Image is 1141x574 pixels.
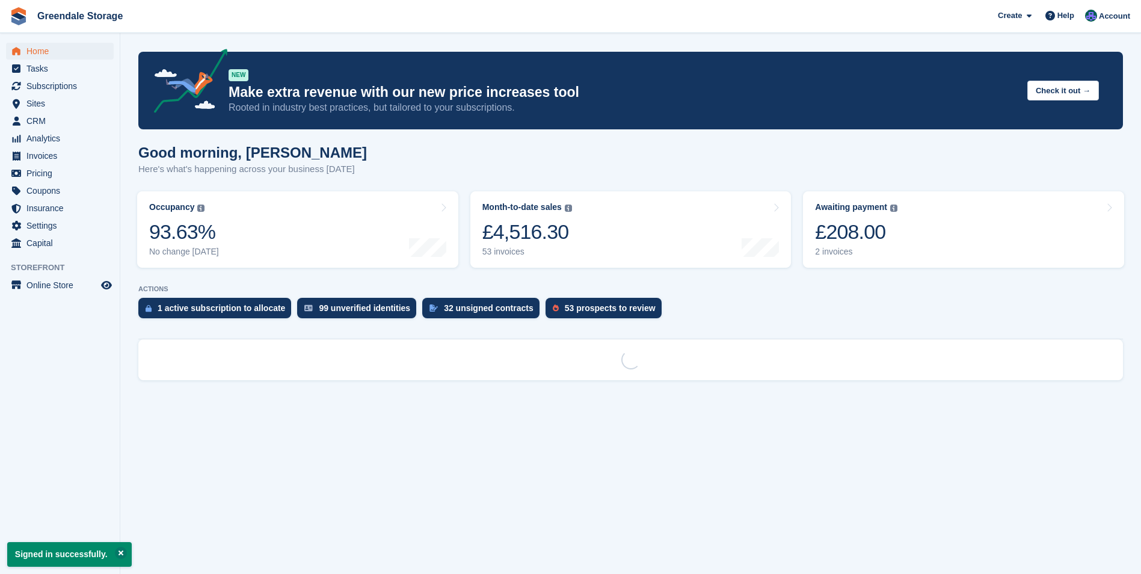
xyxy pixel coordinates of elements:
a: 32 unsigned contracts [422,298,546,324]
a: menu [6,165,114,182]
a: menu [6,113,114,129]
img: icon-info-grey-7440780725fd019a000dd9b08b2336e03edf1995a4989e88bcd33f0948082b44.svg [197,205,205,212]
h1: Good morning, [PERSON_NAME] [138,144,367,161]
a: 53 prospects to review [546,298,668,324]
a: Preview store [99,278,114,292]
a: 1 active subscription to allocate [138,298,297,324]
a: menu [6,182,114,199]
div: £208.00 [815,220,897,244]
a: menu [6,217,114,234]
span: Pricing [26,165,99,182]
div: 2 invoices [815,247,897,257]
a: 99 unverified identities [297,298,422,324]
div: Awaiting payment [815,202,887,212]
img: Richard Harrison [1085,10,1097,22]
div: 32 unsigned contracts [444,303,534,313]
div: Month-to-date sales [482,202,562,212]
p: Make extra revenue with our new price increases tool [229,84,1018,101]
div: No change [DATE] [149,247,219,257]
span: Account [1099,10,1130,22]
div: Occupancy [149,202,194,212]
span: Sites [26,95,99,112]
span: Coupons [26,182,99,199]
div: NEW [229,69,248,81]
a: menu [6,43,114,60]
img: price-adjustments-announcement-icon-8257ccfd72463d97f412b2fc003d46551f7dbcb40ab6d574587a9cd5c0d94... [144,49,228,117]
a: menu [6,200,114,217]
div: 1 active subscription to allocate [158,303,285,313]
div: 53 prospects to review [565,303,656,313]
img: icon-info-grey-7440780725fd019a000dd9b08b2336e03edf1995a4989e88bcd33f0948082b44.svg [565,205,572,212]
img: stora-icon-8386f47178a22dfd0bd8f6a31ec36ba5ce8667c1dd55bd0f319d3a0aa187defe.svg [10,7,28,25]
p: Rooted in industry best practices, but tailored to your subscriptions. [229,101,1018,114]
span: Subscriptions [26,78,99,94]
span: Storefront [11,262,120,274]
a: menu [6,95,114,112]
div: 53 invoices [482,247,572,257]
a: Month-to-date sales £4,516.30 53 invoices [470,191,792,268]
div: 93.63% [149,220,219,244]
span: Insurance [26,200,99,217]
span: Help [1057,10,1074,22]
span: Online Store [26,277,99,294]
span: Analytics [26,130,99,147]
span: CRM [26,113,99,129]
img: prospect-51fa495bee0391a8d652442698ab0144808aea92771e9ea1ae160a38d050c398.svg [553,304,559,312]
img: icon-info-grey-7440780725fd019a000dd9b08b2336e03edf1995a4989e88bcd33f0948082b44.svg [890,205,897,212]
p: ACTIONS [138,285,1123,293]
a: Awaiting payment £208.00 2 invoices [803,191,1124,268]
p: Signed in successfully. [7,542,132,567]
a: menu [6,78,114,94]
a: menu [6,130,114,147]
p: Here's what's happening across your business [DATE] [138,162,367,176]
img: active_subscription_to_allocate_icon-d502201f5373d7db506a760aba3b589e785aa758c864c3986d89f69b8ff3... [146,304,152,312]
a: menu [6,277,114,294]
div: 99 unverified identities [319,303,410,313]
a: Greendale Storage [32,6,128,26]
span: Capital [26,235,99,252]
div: £4,516.30 [482,220,572,244]
span: Settings [26,217,99,234]
span: Invoices [26,147,99,164]
span: Tasks [26,60,99,77]
img: verify_identity-adf6edd0f0f0b5bbfe63781bf79b02c33cf7c696d77639b501bdc392416b5a36.svg [304,304,313,312]
a: menu [6,60,114,77]
img: contract_signature_icon-13c848040528278c33f63329250d36e43548de30e8caae1d1a13099fd9432cc5.svg [429,304,438,312]
a: menu [6,147,114,164]
a: Occupancy 93.63% No change [DATE] [137,191,458,268]
span: Home [26,43,99,60]
a: menu [6,235,114,252]
span: Create [998,10,1022,22]
button: Check it out → [1027,81,1099,100]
